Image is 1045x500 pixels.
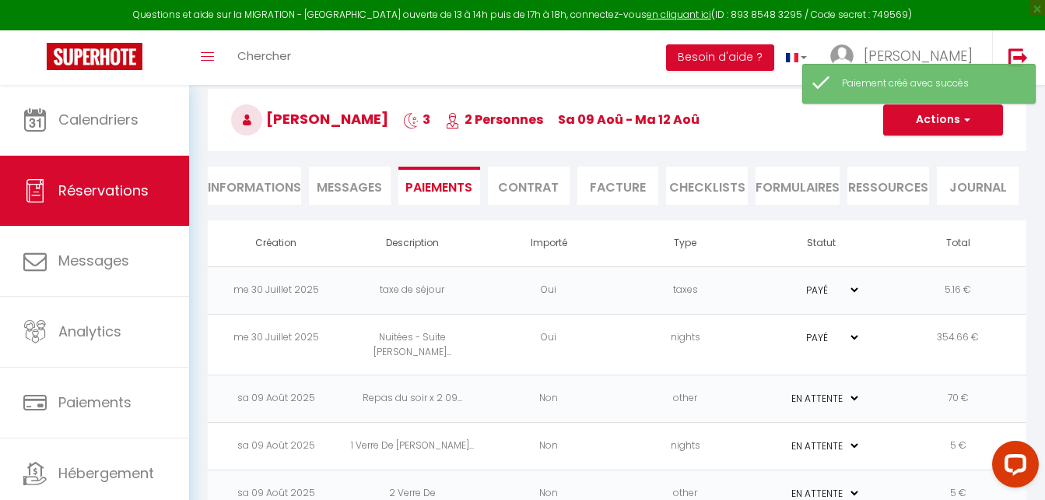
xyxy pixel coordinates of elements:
img: ... [830,44,854,68]
span: Analytics [58,322,121,341]
th: Type [617,220,753,266]
span: Calendriers [58,110,139,129]
td: me 30 Juillet 2025 [208,266,344,314]
td: Nuitées - Suite [PERSON_NAME]... [344,314,480,375]
td: Non [481,375,617,423]
button: Besoin d'aide ? [666,44,774,71]
td: Non [481,423,617,470]
td: Oui [481,314,617,375]
li: Journal [937,167,1019,205]
td: 1 Verre De [PERSON_NAME]... [344,423,480,470]
li: Ressources [847,167,929,205]
iframe: LiveChat chat widget [980,435,1045,500]
span: Messages [317,178,382,196]
td: me 30 Juillet 2025 [208,314,344,375]
th: Description [344,220,480,266]
li: Paiements [398,167,480,205]
td: Oui [481,266,617,314]
li: FORMULAIRES [756,167,840,205]
td: 5 € [890,423,1026,470]
td: sa 09 Août 2025 [208,423,344,470]
span: sa 09 Aoû - ma 12 Aoû [558,111,700,129]
span: 2 Personnes [445,111,543,129]
li: Informations [208,167,301,205]
td: nights [617,423,753,470]
td: taxes [617,266,753,314]
span: Chercher [237,48,291,64]
li: Facture [577,167,659,205]
td: taxe de séjour [344,266,480,314]
th: Statut [753,220,889,266]
td: nights [617,314,753,375]
span: Hébergement [58,463,154,483]
a: Chercher [226,30,303,85]
td: other [617,375,753,423]
td: sa 09 Août 2025 [208,375,344,423]
li: Contrat [488,167,570,205]
td: 5.16 € [890,266,1026,314]
span: Messages [58,251,129,270]
span: [PERSON_NAME] [864,46,973,65]
a: en cliquant ici [647,8,711,21]
span: [PERSON_NAME] [231,109,388,129]
td: 70 € [890,375,1026,423]
th: Création [208,220,344,266]
img: logout [1008,48,1028,67]
td: 354.66 € [890,314,1026,375]
button: Actions [883,104,1003,136]
th: Total [890,220,1026,266]
span: 3 [403,111,430,129]
span: Paiements [58,393,132,412]
span: Réservations [58,181,149,200]
img: Super Booking [47,43,142,70]
td: Repas du soir x 2 09... [344,375,480,423]
li: CHECKLISTS [666,167,748,205]
div: Paiement créé avec succès [842,76,1019,91]
th: Importé [481,220,617,266]
a: ... [PERSON_NAME] [819,30,992,85]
